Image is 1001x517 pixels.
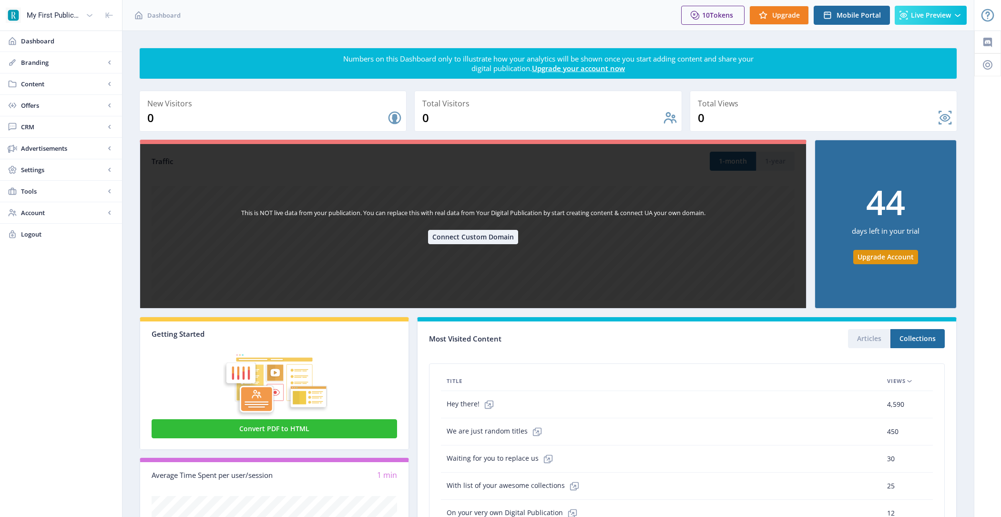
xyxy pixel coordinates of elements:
span: Account [21,208,105,217]
span: Views [887,375,906,387]
span: Hey there! [447,395,499,414]
div: Most Visited Content [429,331,687,346]
span: Waiting for you to replace us [447,449,558,468]
div: Average Time Spent per user/session [152,470,275,481]
span: 25 [887,480,895,492]
div: Getting Started [152,329,397,339]
span: Upgrade [772,11,800,19]
span: CRM [21,122,105,132]
div: Total Views [698,97,953,110]
div: Total Visitors [422,97,677,110]
span: Tools [21,186,105,196]
div: My First Publication [27,5,82,26]
span: Logout [21,229,114,239]
div: 0 [422,110,662,125]
span: Advertisements [21,144,105,153]
button: Articles [848,329,890,348]
img: properties.app_icon.png [6,8,21,23]
button: Mobile Portal [814,6,890,25]
span: Tokens [710,10,733,20]
button: Upgrade Account [853,250,918,264]
span: 450 [887,426,899,437]
span: Settings [21,165,105,175]
button: 10Tokens [681,6,745,25]
a: Upgrade your account now [532,63,625,73]
div: 0 [147,110,387,125]
span: Offers [21,101,105,110]
div: 0 [698,110,938,125]
span: Branding [21,58,105,67]
span: Dashboard [147,10,181,20]
button: Upgrade [749,6,809,25]
div: 1 min [275,470,398,481]
button: Connect Custom Domain [428,230,518,244]
img: graphic [152,339,397,417]
div: Numbers on this Dashboard only to illustrate how your analytics will be shown once you start addi... [342,54,754,73]
div: 44 [866,185,905,219]
div: New Visitors [147,97,402,110]
span: Mobile Portal [837,11,881,19]
span: Content [21,79,105,89]
span: With list of your awesome collections [447,476,584,496]
div: days left in your trial [852,219,919,250]
button: Convert PDF to HTML [152,419,397,438]
span: 4,590 [887,399,904,410]
span: We are just random titles [447,422,547,441]
button: Collections [890,329,945,348]
div: This is NOT live data from your publication. You can replace this with real data from Your Digita... [241,208,705,230]
span: Live Preview [911,11,951,19]
button: Live Preview [895,6,967,25]
span: 30 [887,453,895,465]
span: Dashboard [21,36,114,46]
span: Title [447,375,462,387]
